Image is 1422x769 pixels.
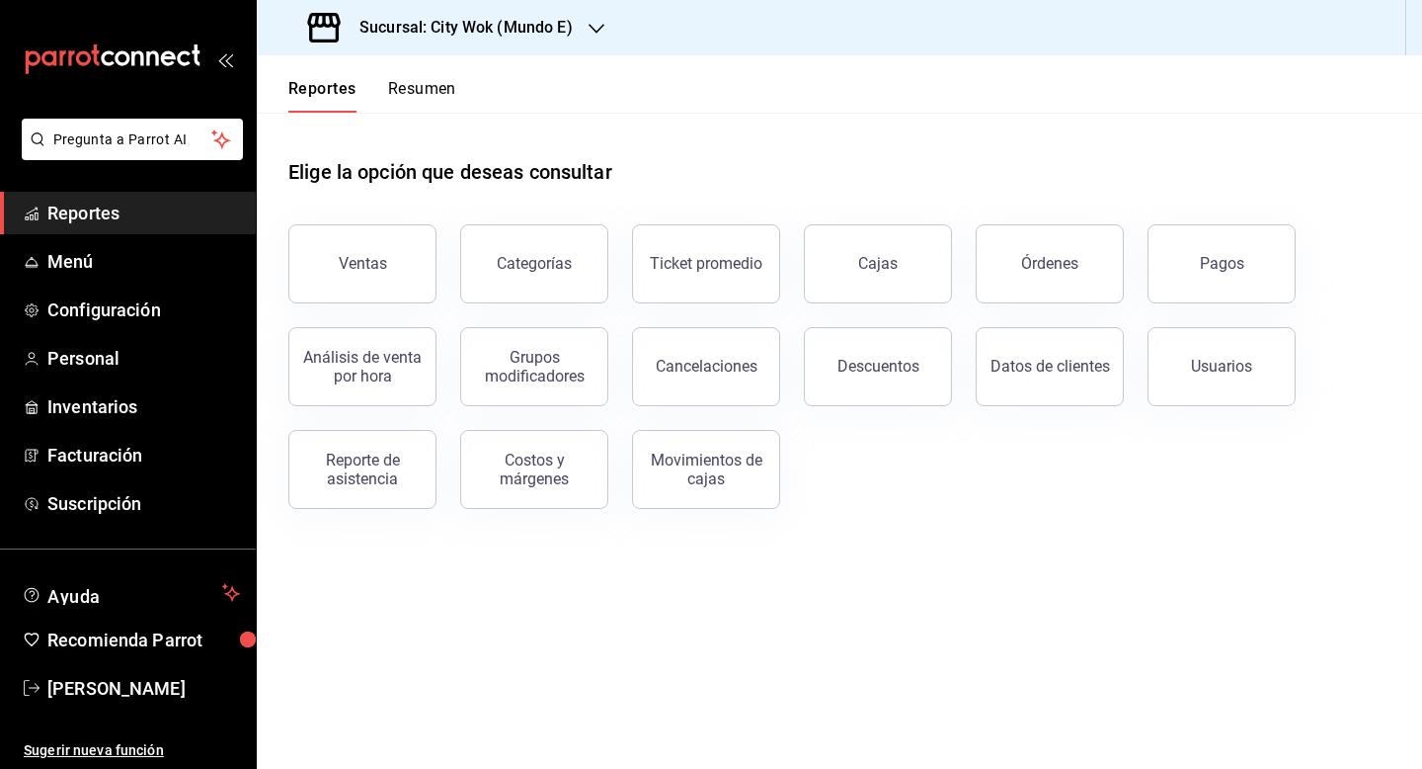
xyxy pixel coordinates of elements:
span: Pregunta a Parrot AI [53,129,212,150]
button: Pagos [1147,224,1296,303]
h1: Elige la opción que deseas consultar [288,157,612,187]
div: Órdenes [1021,254,1078,273]
button: Reporte de asistencia [288,430,436,509]
button: Cajas [804,224,952,303]
button: open_drawer_menu [217,51,233,67]
span: Inventarios [47,393,240,420]
button: Reportes [288,79,356,113]
span: Sugerir nueva función [24,740,240,761]
button: Grupos modificadores [460,327,608,406]
span: Menú [47,248,240,275]
div: Categorías [497,254,572,273]
h3: Sucursal: City Wok (Mundo E) [344,16,573,40]
button: Costos y márgenes [460,430,608,509]
button: Categorías [460,224,608,303]
button: Ticket promedio [632,224,780,303]
button: Datos de clientes [976,327,1124,406]
button: Descuentos [804,327,952,406]
div: Datos de clientes [990,357,1110,376]
span: Configuración [47,297,240,323]
div: Cancelaciones [656,357,757,376]
div: Análisis de venta por hora [301,348,424,385]
button: Órdenes [976,224,1124,303]
span: Facturación [47,442,240,469]
span: Personal [47,345,240,372]
span: Recomienda Parrot [47,627,240,653]
div: Cajas [858,254,898,273]
button: Movimientos de cajas [632,430,780,509]
div: Ticket promedio [650,254,762,273]
div: Grupos modificadores [473,348,595,385]
button: Usuarios [1147,327,1296,406]
button: Resumen [388,79,456,113]
div: Reporte de asistencia [301,451,424,488]
div: navigation tabs [288,79,456,113]
div: Costos y márgenes [473,451,595,488]
a: Pregunta a Parrot AI [14,143,243,164]
span: Ayuda [47,581,214,605]
div: Movimientos de cajas [645,451,767,488]
div: Ventas [339,254,387,273]
span: Reportes [47,200,240,226]
div: Usuarios [1191,357,1252,376]
button: Ventas [288,224,436,303]
span: Suscripción [47,490,240,517]
button: Análisis de venta por hora [288,327,436,406]
span: [PERSON_NAME] [47,675,240,702]
div: Pagos [1200,254,1244,273]
div: Descuentos [837,357,919,376]
button: Pregunta a Parrot AI [22,119,243,160]
button: Cancelaciones [632,327,780,406]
